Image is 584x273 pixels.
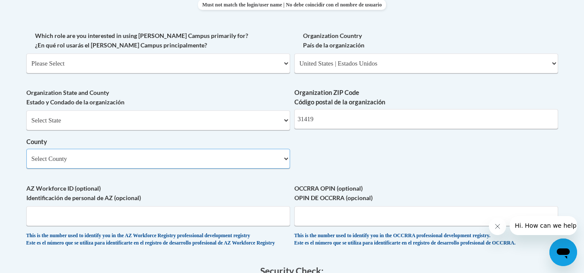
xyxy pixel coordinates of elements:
label: AZ Workforce ID (optional) Identificación de personal de AZ (opcional) [26,184,290,203]
div: This is the number used to identify you in the OCCRRA professional development registry. Este es ... [294,232,558,247]
label: OCCRRA OPIN (optional) OPIN DE OCCRRA (opcional) [294,184,558,203]
label: County [26,137,290,147]
label: Organization State and County Estado y Condado de la organización [26,88,290,107]
label: Organization ZIP Code Código postal de la organización [294,88,558,107]
iframe: Button to launch messaging window [549,238,577,266]
label: Which role are you interested in using [PERSON_NAME] Campus primarily for? ¿En qué rol usarás el ... [26,31,290,50]
span: Hi. How can we help? [5,6,70,13]
div: This is the number used to identify you in the AZ Workforce Registry professional development reg... [26,232,290,247]
iframe: Close message [489,218,506,235]
label: Organization Country País de la organización [294,31,558,50]
input: Metadata input [294,109,558,129]
iframe: Message from company [510,216,577,235]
